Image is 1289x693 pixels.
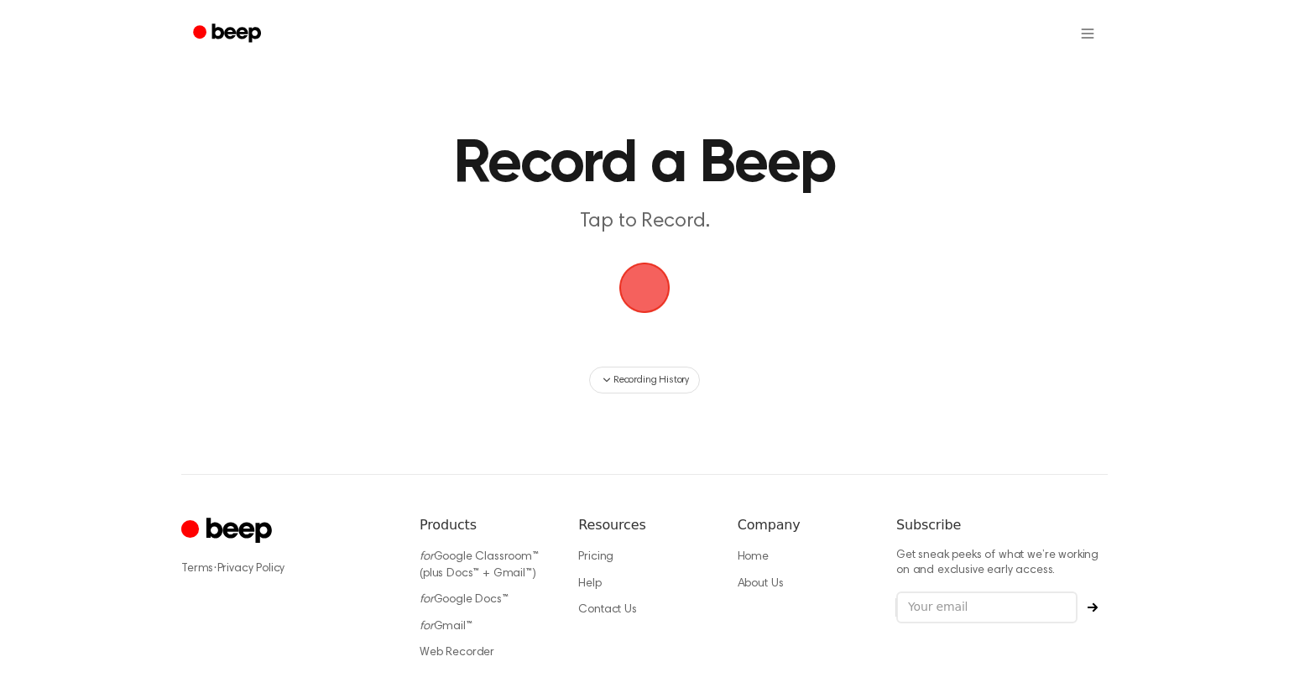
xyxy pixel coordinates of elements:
[578,515,710,535] h6: Resources
[420,621,434,633] i: for
[181,560,393,577] div: ·
[217,563,285,575] a: Privacy Policy
[589,367,700,393] button: Recording History
[420,594,509,606] a: forGoogle Docs™
[1078,602,1108,612] button: Subscribe
[896,549,1108,578] p: Get sneak peeks of what we’re working on and exclusive early access.
[896,515,1108,535] h6: Subscribe
[181,563,213,575] a: Terms
[181,515,276,548] a: Cruip
[738,578,784,590] a: About Us
[420,621,472,633] a: forGmail™
[578,551,613,563] a: Pricing
[420,551,539,580] a: forGoogle Classroom™ (plus Docs™ + Gmail™)
[215,134,1074,195] h1: Record a Beep
[1067,13,1108,54] button: Open menu
[420,551,434,563] i: for
[619,263,670,313] img: Beep Logo
[613,373,689,388] span: Recording History
[420,647,494,659] a: Web Recorder
[181,18,276,50] a: Beep
[578,604,636,616] a: Contact Us
[896,591,1078,623] input: Your email
[738,551,769,563] a: Home
[738,515,869,535] h6: Company
[420,594,434,606] i: for
[322,208,967,236] p: Tap to Record.
[578,578,601,590] a: Help
[420,515,551,535] h6: Products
